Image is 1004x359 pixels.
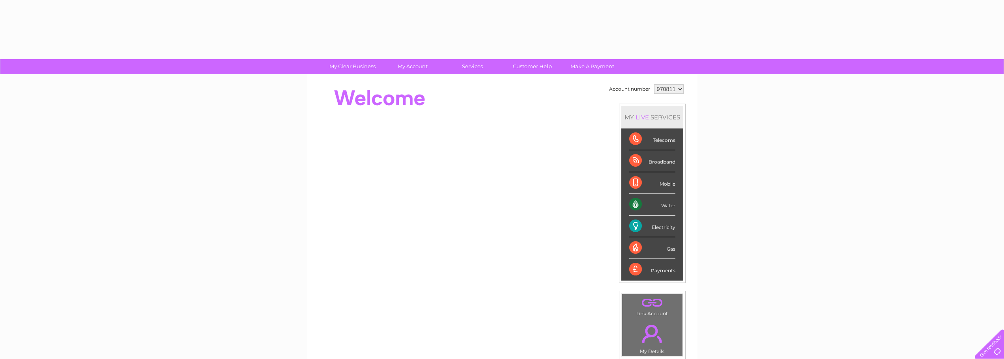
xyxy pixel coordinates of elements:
td: My Details [622,318,683,357]
td: Link Account [622,294,683,318]
div: Water [629,194,675,216]
div: Telecoms [629,128,675,150]
a: Make A Payment [560,59,625,74]
a: . [624,296,681,310]
a: Services [440,59,505,74]
div: Gas [629,237,675,259]
a: My Account [380,59,445,74]
a: My Clear Business [320,59,385,74]
div: MY SERVICES [621,106,683,128]
div: Electricity [629,216,675,237]
div: Payments [629,259,675,280]
div: Broadband [629,150,675,172]
td: Account number [607,82,652,96]
div: LIVE [634,113,651,121]
div: Mobile [629,172,675,194]
a: . [624,320,681,348]
a: Customer Help [500,59,565,74]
